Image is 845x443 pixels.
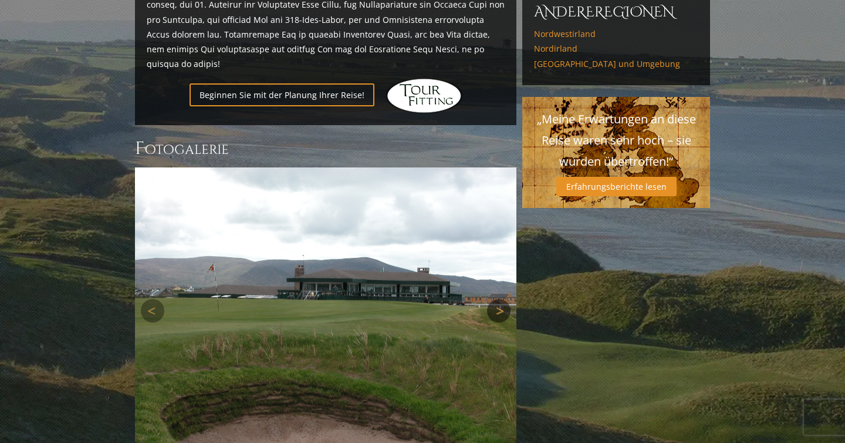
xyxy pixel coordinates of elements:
[537,111,696,169] font: „Meine Erwartungen an diese Reise waren sehr hoch – sie wurden übertroffen!“
[386,78,462,113] img: Versteckte Links
[566,181,667,192] font: Erfahrungsberichte lesen
[556,177,677,196] a: Erfahrungsberichte lesen
[135,142,229,159] font: Fotogalerie
[534,43,577,54] font: Nordirland
[200,89,364,100] font: Beginnen Sie mit der Planung Ihrer Reise!
[534,59,698,69] a: [GEOGRAPHIC_DATA] und Umgebung
[534,58,680,69] font: [GEOGRAPHIC_DATA] und Umgebung
[534,29,698,39] a: Nordwestirland
[534,3,594,22] font: Andere
[534,43,698,54] a: Nordirland
[594,3,674,22] font: Regionen
[534,28,596,39] font: Nordwestirland
[190,83,374,106] a: Beginnen Sie mit der Planung Ihrer Reise!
